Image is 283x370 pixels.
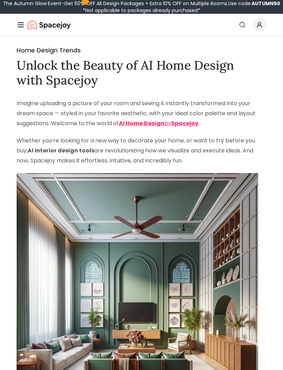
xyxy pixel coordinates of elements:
h2: Home Design Trends [17,46,266,55]
strong: Spacejoy [171,119,198,127]
strong: AI Home Design [119,119,164,127]
span: *Not applicable to packages already purchased* [83,7,200,14]
h1: Unlock the Beauty of AI Home Design with Spacejoy [17,58,266,88]
p: Whether you’re looking for a new way to decorate your home, or want to try before you buy, are re... [17,136,266,166]
strong: AI interior design tools [28,147,94,154]
p: Imagine uploading a picture of your room and seeing it instantly transformed into your dream spac... [17,99,266,128]
nav: Global [17,14,266,36]
a: AI Home DesignbySpacejoy [119,119,198,127]
img: Spacejoy Logo [28,18,71,32]
a: Spacejoy [28,18,71,32]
